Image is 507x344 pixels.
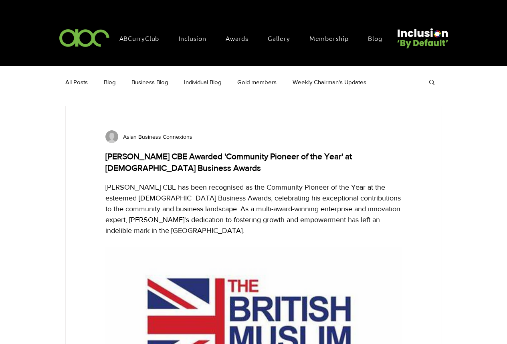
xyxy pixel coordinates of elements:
span: Blog [368,34,382,42]
h1: [PERSON_NAME] CBE Awarded 'Community Pioneer of the Year' at [DEMOGRAPHIC_DATA] Business Awards [105,150,402,174]
a: ABCurryClub [115,30,172,47]
div: Search [428,79,436,85]
a: Individual Blog [184,78,221,86]
nav: Blog [64,66,420,98]
div: Awards [222,30,261,47]
a: Blog [104,78,115,86]
nav: Site [115,30,394,47]
span: Inclusion [179,34,206,42]
a: Blog [364,30,394,47]
a: Business Blog [131,78,168,86]
span: [PERSON_NAME] CBE has been recognised as the Community Pioneer of the Year at the esteemed [DEMOG... [105,183,403,235]
a: Gallery [264,30,302,47]
a: Gold members [237,78,277,86]
span: Membership [309,34,349,42]
img: ABC-Logo-Blank-Background-01-01-2.png [57,26,112,49]
a: All Posts [65,78,88,86]
span: Gallery [268,34,290,42]
img: Untitled design (22).png [394,22,450,49]
span: Awards [226,34,248,42]
a: Weekly Chairman's Updates [293,78,366,86]
div: Inclusion [175,30,218,47]
a: Membership [305,30,361,47]
span: ABCurryClub [119,34,160,42]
